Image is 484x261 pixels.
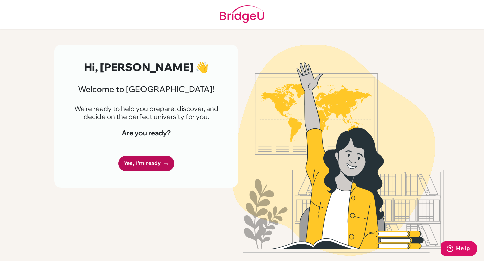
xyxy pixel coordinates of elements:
h2: Hi, [PERSON_NAME] 👋 [71,61,222,73]
h3: Welcome to [GEOGRAPHIC_DATA]! [71,84,222,94]
iframe: Opens a widget where you can find more information [441,241,477,258]
h4: Are you ready? [71,129,222,137]
p: We're ready to help you prepare, discover, and decide on the perfect university for you. [71,105,222,121]
a: Yes, I'm ready [118,156,174,171]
